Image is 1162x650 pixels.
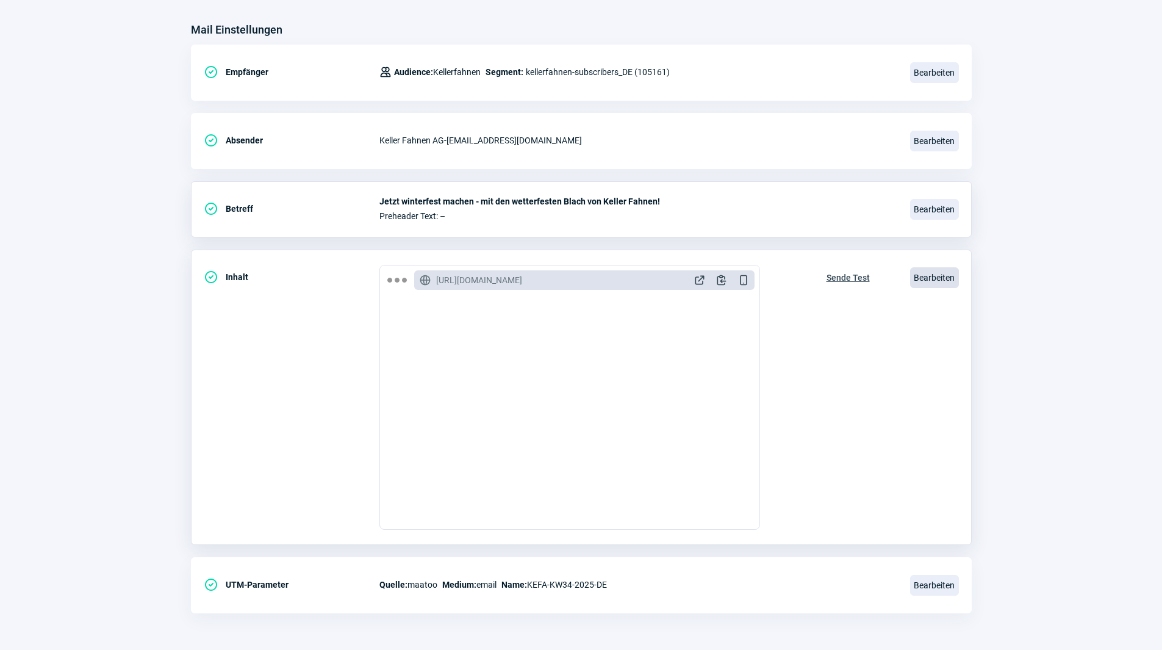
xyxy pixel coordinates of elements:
[191,20,282,40] h3: Mail Einstellungen
[436,274,522,286] span: [URL][DOMAIN_NAME]
[204,265,379,289] div: Inhalt
[501,577,607,592] span: KEFA-KW34-2025-DE
[827,268,870,287] span: Sende Test
[204,60,379,84] div: Empfänger
[442,577,497,592] span: email
[379,211,895,221] span: Preheader Text: –
[910,62,959,83] span: Bearbeiten
[501,580,527,590] span: Name:
[910,131,959,151] span: Bearbeiten
[204,128,379,153] div: Absender
[486,65,523,79] span: Segment:
[394,65,481,79] span: Kellerfahnen
[379,128,895,153] div: Keller Fahnen AG - [EMAIL_ADDRESS][DOMAIN_NAME]
[204,572,379,597] div: UTM-Parameter
[910,575,959,596] span: Bearbeiten
[394,67,433,77] span: Audience:
[442,580,476,590] span: Medium:
[910,199,959,220] span: Bearbeiten
[814,265,883,288] button: Sende Test
[204,197,379,221] div: Betreff
[379,197,895,206] span: Jetzt winterfest machen - mit den wetterfesten Blach von Keller Fahnen!
[379,580,407,590] span: Quelle:
[379,577,437,592] span: maatoo
[910,267,959,288] span: Bearbeiten
[379,60,670,84] div: kellerfahnen-subscribers_DE (105161)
